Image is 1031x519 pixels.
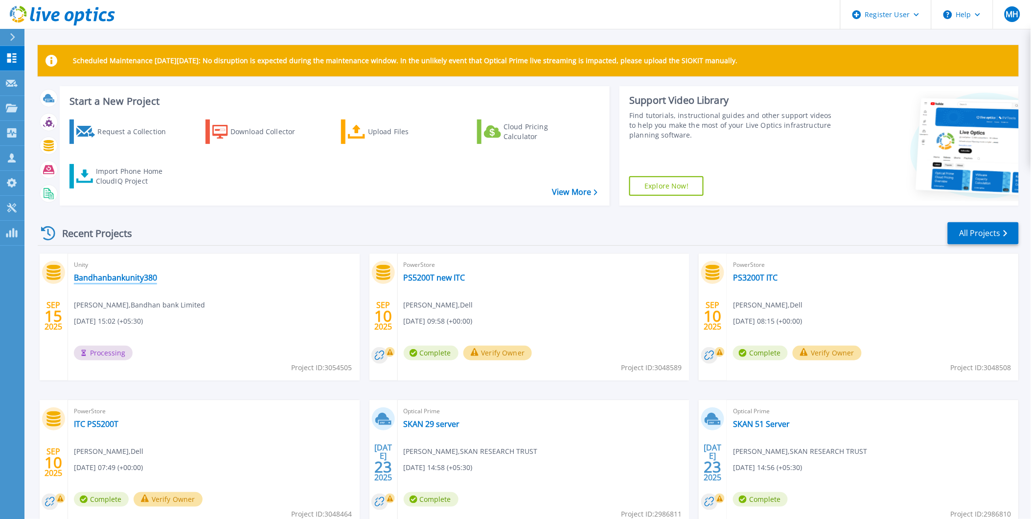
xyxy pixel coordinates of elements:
span: 10 [704,312,722,320]
button: Verify Owner [463,346,532,360]
span: [DATE] 09:58 (+00:00) [404,316,473,327]
a: SKAN 51 Server [733,419,790,429]
div: Recent Projects [38,221,145,245]
div: SEP 2025 [44,445,63,480]
span: Optical Prime [733,406,1013,417]
span: 10 [374,312,392,320]
span: [PERSON_NAME] , Bandhan bank Limited [74,300,205,310]
div: Find tutorials, instructional guides and other support videos to help you make the most of your L... [629,111,834,140]
span: [PERSON_NAME] , Dell [733,300,802,310]
span: MH [1006,10,1018,18]
span: [PERSON_NAME] , SKAN RESEARCH TRUST [404,446,538,457]
span: Processing [74,346,133,360]
span: PowerStore [404,259,684,270]
span: Optical Prime [404,406,684,417]
span: Complete [74,492,129,507]
a: Upload Files [341,119,450,144]
span: Unity [74,259,354,270]
div: SEP 2025 [374,298,392,334]
span: [DATE] 07:49 (+00:00) [74,462,143,473]
div: [DATE] 2025 [374,445,392,480]
span: Project ID: 3048508 [951,362,1011,373]
span: PowerStore [733,259,1013,270]
span: Project ID: 3048589 [621,362,682,373]
a: View More [552,188,597,197]
span: [PERSON_NAME] , Dell [404,300,473,310]
div: Import Phone Home CloudIQ Project [96,166,172,186]
div: [DATE] 2025 [704,445,722,480]
p: Scheduled Maintenance [DATE][DATE]: No disruption is expected during the maintenance window. In t... [73,57,738,65]
span: [PERSON_NAME] , Dell [74,446,143,457]
h3: Start a New Project [69,96,597,107]
a: SKAN 29 server [404,419,460,429]
div: SEP 2025 [704,298,722,334]
span: Complete [733,346,788,360]
span: 10 [45,458,62,467]
span: [DATE] 14:58 (+05:30) [404,462,473,473]
span: Complete [733,492,788,507]
a: Bandhanbankunity380 [74,273,157,283]
button: Verify Owner [134,492,203,507]
button: Verify Owner [793,346,862,360]
a: ITC PS5200T [74,419,118,429]
span: [DATE] 14:56 (+05:30) [733,462,802,473]
span: PowerStore [74,406,354,417]
a: PS3200T ITC [733,273,778,283]
a: All Projects [948,222,1019,244]
div: SEP 2025 [44,298,63,334]
span: [DATE] 15:02 (+05:30) [74,316,143,327]
span: 23 [704,463,722,471]
span: Complete [404,492,458,507]
span: [PERSON_NAME] , SKAN RESEARCH TRUST [733,446,867,457]
a: Download Collector [206,119,315,144]
div: Download Collector [230,122,309,142]
span: Complete [404,346,458,360]
span: Project ID: 3054505 [292,362,352,373]
span: 23 [374,463,392,471]
span: [DATE] 08:15 (+00:00) [733,316,802,327]
div: Upload Files [368,122,446,142]
a: Request a Collection [69,119,179,144]
a: Explore Now! [629,176,704,196]
div: Request a Collection [97,122,176,142]
a: Cloud Pricing Calculator [477,119,586,144]
span: 15 [45,312,62,320]
div: Support Video Library [629,94,834,107]
div: Cloud Pricing Calculator [504,122,582,142]
a: PS5200T new ITC [404,273,465,283]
